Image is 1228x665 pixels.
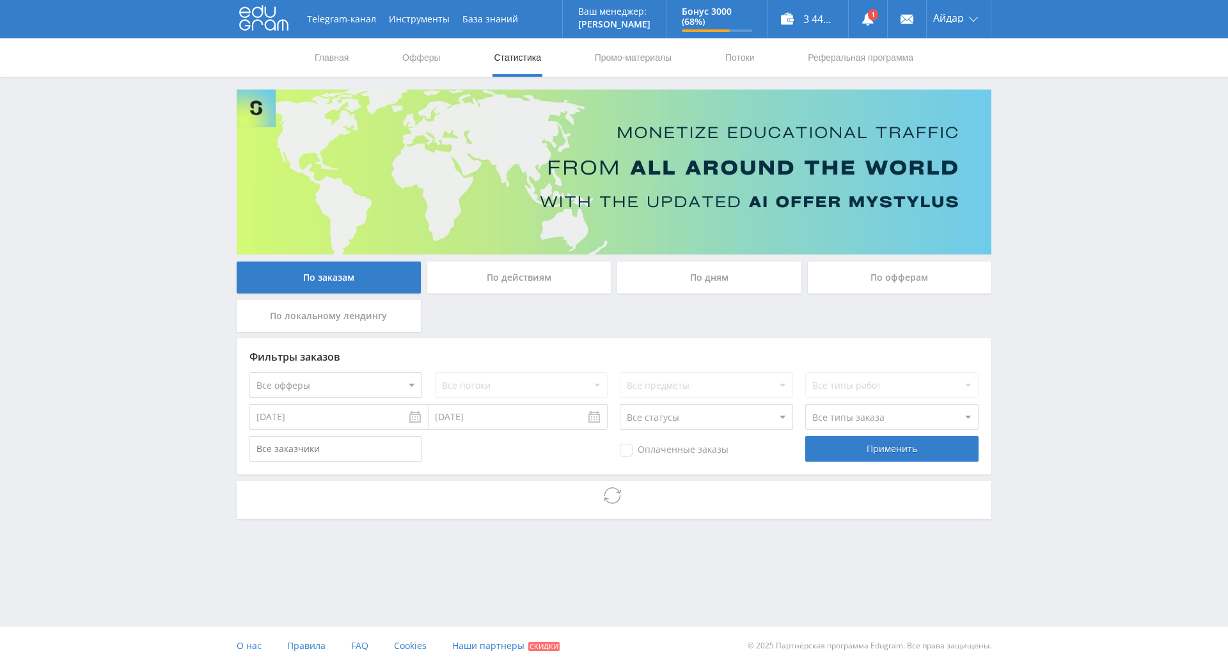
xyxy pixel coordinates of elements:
a: Наши партнеры Скидки [452,627,560,665]
p: Ваш менеджер: [578,6,650,17]
a: FAQ [351,627,368,665]
p: Бонус 3000 (68%) [682,6,752,27]
a: Промо-материалы [594,38,673,77]
img: Banner [237,90,991,254]
input: Все заказчики [249,436,422,462]
a: Главная [313,38,350,77]
span: Cookies [394,639,427,652]
span: Наши партнеры [452,639,524,652]
div: По действиям [427,262,611,293]
a: Потоки [724,38,756,77]
span: Скидки [528,642,560,651]
div: © 2025 Партнёрская программа Edugram. Все права защищены. [620,627,991,665]
div: Фильтры заказов [249,351,979,363]
a: Реферальная программа [807,38,915,77]
span: О нас [237,639,262,652]
span: FAQ [351,639,368,652]
a: Статистика [492,38,542,77]
a: Правила [287,627,326,665]
span: Айдар [933,13,964,23]
a: Cookies [394,627,427,665]
div: По дням [617,262,801,293]
div: Применить [805,436,978,462]
div: По локальному лендингу [237,300,421,332]
a: Офферы [401,38,442,77]
span: Правила [287,639,326,652]
span: Оплаченные заказы [620,444,728,457]
div: По офферам [808,262,992,293]
div: По заказам [237,262,421,293]
a: О нас [237,627,262,665]
p: [PERSON_NAME] [578,19,650,29]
